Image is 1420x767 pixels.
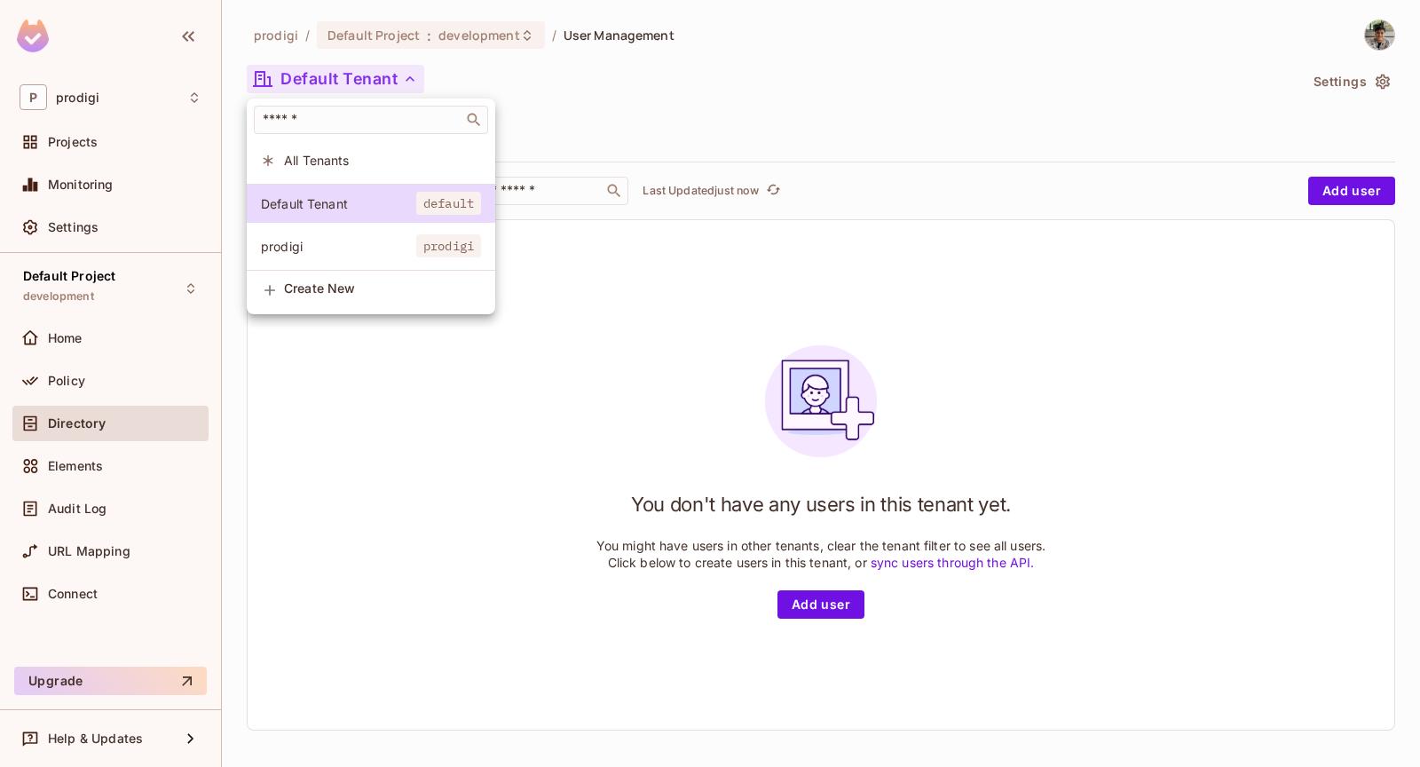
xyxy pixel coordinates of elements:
[416,192,481,215] span: default
[247,185,495,223] div: Show only users with a role in this tenant: Default Tenant
[247,227,495,265] div: Show only users with a role in this tenant: prodigi
[284,281,481,296] span: Create New
[261,195,416,212] span: Default Tenant
[261,238,416,255] span: prodigi
[284,152,481,169] span: All Tenants
[416,234,481,257] span: prodigi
